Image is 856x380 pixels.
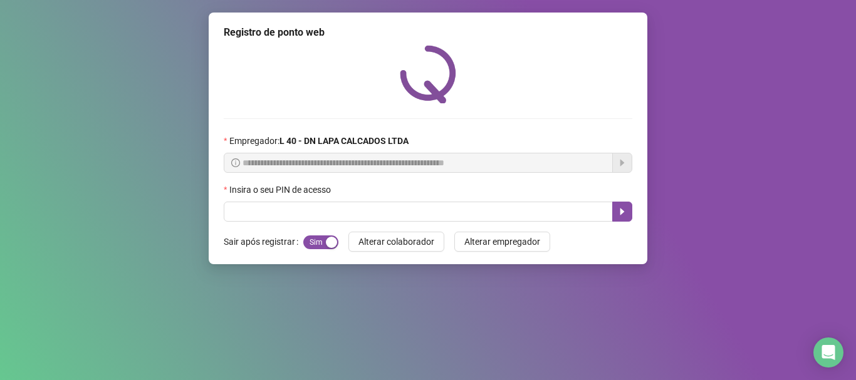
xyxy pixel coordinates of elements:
[464,235,540,249] span: Alterar empregador
[358,235,434,249] span: Alterar colaborador
[348,232,444,252] button: Alterar colaborador
[224,25,632,40] div: Registro de ponto web
[454,232,550,252] button: Alterar empregador
[813,337,843,367] div: Open Intercom Messenger
[224,232,303,252] label: Sair após registrar
[224,183,339,197] label: Insira o seu PIN de acesso
[400,45,456,103] img: QRPoint
[231,158,240,167] span: info-circle
[229,134,409,148] span: Empregador :
[279,136,409,146] strong: L 40 - DN LAPA CALCADOS LTDA
[617,207,627,217] span: caret-right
